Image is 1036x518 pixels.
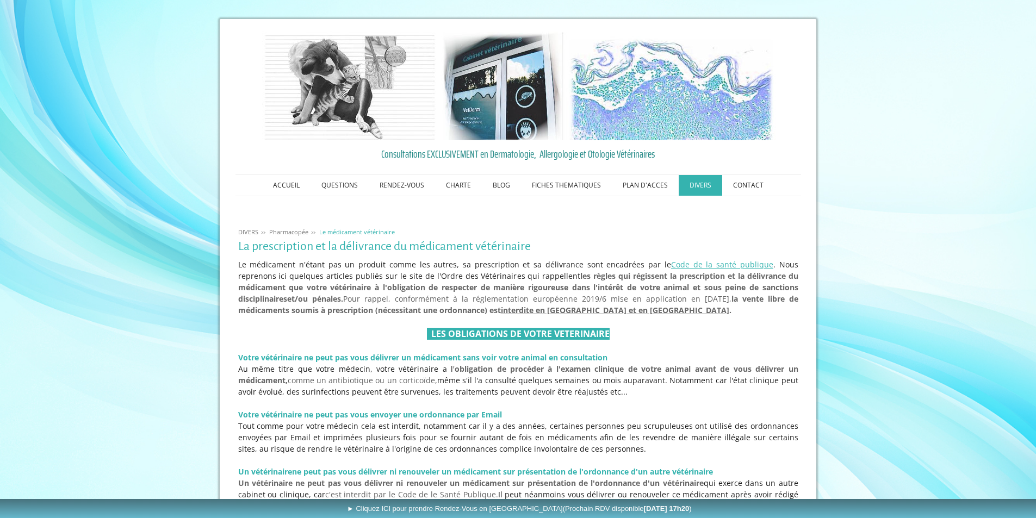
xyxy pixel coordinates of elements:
strong: LES OBLIGATIONS DE VOTRE VETERINAIRE [431,328,610,340]
b: [DATE] 17h20 [644,504,690,513]
strong: la vente libre de médicaments soumis à prescription (nécessitant une ordonnance) est [238,294,798,315]
span: DIVERS [238,228,258,236]
a: CONTACT [722,175,774,196]
span: Pharmacopée [269,228,308,236]
strong: votre vétérinaire à l'obligation de respecter de manière rigoureuse [307,282,568,292]
strong: les règles qui régissent la prescription et la délivrance du médicament que [238,271,798,292]
span: Au même titre que votre médecin, votre vétérinaire a l' même s'il l'a consulté quelques semaines ... [238,364,798,397]
span: Un vétérinaire ne peut pas vous délivrer ni renouveler un médicament sur présentation de l'ordonn... [238,478,704,488]
span: Pour rappel, conformément à la réglementation européenne 2019/6 mise en application en [DATE], [238,271,798,315]
a: Consultations EXCLUSIVEMENT en Dermatologie, Allergologie et Otologie Vétérinaires [238,146,798,162]
span: (Prochain RDV disponible ) [563,504,692,513]
span: Tout comme pour votre médecin cela est interdit, notamment car il y a des années, certaines perso... [238,421,798,454]
p: qui exerce dans un autre cabinet ou clinique, car Il peut néanmoins vous délivrer ou renouveler c... [238,477,798,511]
a: Pharmacopée [266,228,311,236]
a: PLAN D'ACCES [612,175,679,196]
span: c'est interdit par le Code de le Santé Publique. [325,489,498,500]
span: Le médicament vétérinaire [319,228,395,236]
b: vétérinaire [251,466,292,477]
b: disciplinaires [238,294,287,304]
a: Code de la santé publique [671,259,773,270]
a: ACCUEIL [262,175,311,196]
a: RENDEZ-VOUS [369,175,435,196]
a: FICHES THEMATIQUES [521,175,612,196]
span: . [501,305,731,315]
strong: obligation de procéder à l'examen clinique de votre animal avant de vous délivrer un médicament, [238,364,798,385]
span: ► Cliquez ICI pour prendre Rendez-Vous en [GEOGRAPHIC_DATA] [347,504,692,513]
span: comme un antibiotique ou un corticoïde, [238,364,798,385]
p: Le médicament n'étant pas un produit comme les autres, sa prescription et sa délivrance sont enca... [238,259,798,316]
a: QUESTIONS [311,175,369,196]
a: CHARTE [435,175,482,196]
b: et/ou pénales. [287,294,343,304]
b: Un [238,466,249,477]
span: Votre vétérinaire ne peut pas vous envoyer une ordonnance par Email [238,409,502,420]
b: dans l'intérêt de votre animal et sous peine de sanctions [572,282,798,292]
a: DIVERS [235,228,261,236]
a: Le médicament vétérinaire [317,228,398,236]
b: ne peut pas vous délivrer ni renouveler un médicament sur présentation de l'ordonnance d'un autre... [292,466,713,477]
strong: Votre vétérinaire ne peut pas vous délivrer un médicament sans voir votre animal en consultation [238,352,607,363]
a: BLOG [482,175,521,196]
a: DIVERS [679,175,722,196]
h1: La prescription et la délivrance du médicament vétérinaire [238,240,798,253]
a: interdite en [GEOGRAPHIC_DATA] et en [GEOGRAPHIC_DATA] [501,305,729,315]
